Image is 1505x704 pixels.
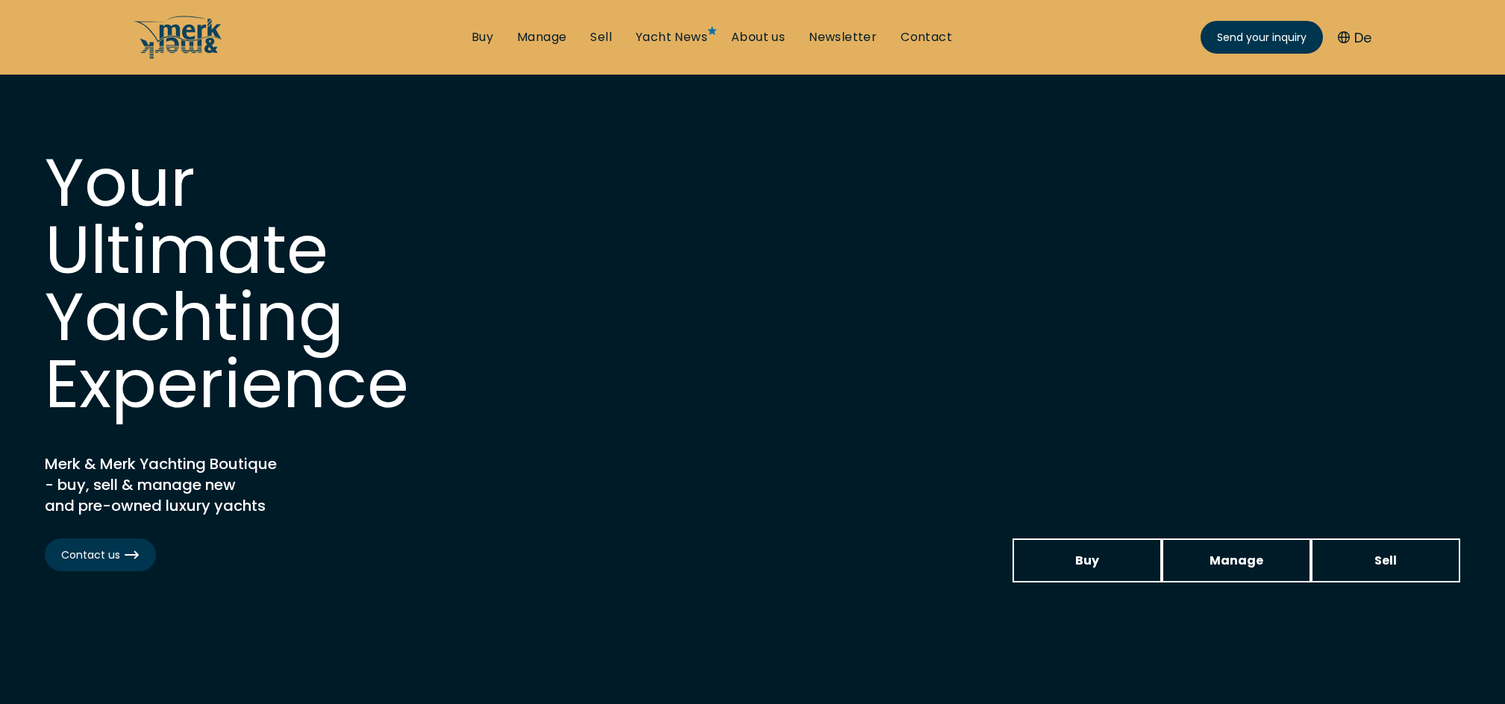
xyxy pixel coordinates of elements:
h2: Merk & Merk Yachting Boutique - buy, sell & manage new and pre-owned luxury yachts [45,453,418,516]
a: Buy [472,29,493,45]
a: Buy [1013,538,1162,582]
a: Yacht News [636,29,707,45]
a: Manage [517,29,566,45]
h1: Your Ultimate Yachting Experience [45,149,492,418]
a: Contact [901,29,952,45]
span: Sell [1374,551,1397,570]
a: Manage [1162,538,1311,582]
button: De [1338,28,1371,48]
a: About us [731,29,785,45]
span: Contact us [61,547,140,563]
a: Sell [1311,538,1460,582]
span: Manage [1210,551,1263,570]
span: Send your inquiry [1217,30,1307,45]
a: Sell [590,29,612,45]
span: Buy [1075,551,1099,570]
a: Send your inquiry [1201,21,1323,54]
a: Contact us [45,538,156,571]
a: Newsletter [809,29,877,45]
